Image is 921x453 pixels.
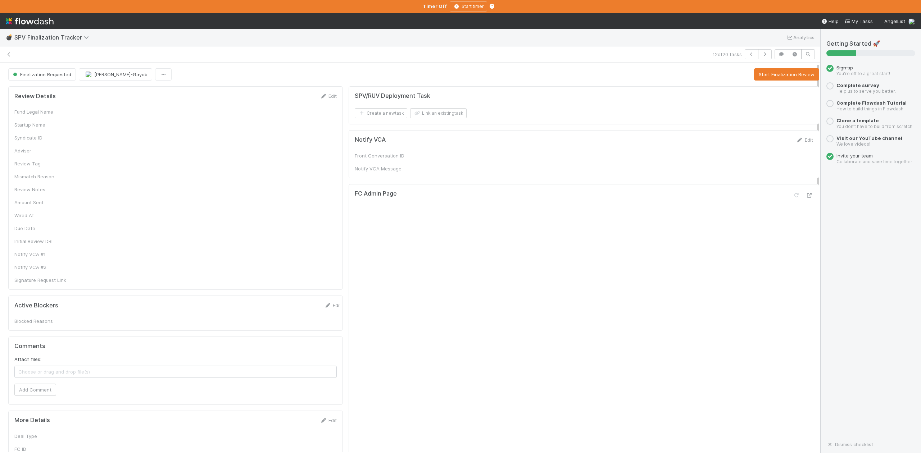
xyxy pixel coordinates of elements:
div: Notify VCA #1 [14,251,68,258]
div: Help [821,18,839,25]
a: Invite your team [836,153,873,159]
span: Finalization Requested [12,72,71,77]
a: Dismiss checklist [826,441,873,447]
a: Edit [320,417,337,423]
button: Start timer [450,1,487,12]
small: You’re off to a great start! [836,71,890,76]
img: avatar_45aa71e2-cea6-4b00-9298-a0421aa61a2d.png [85,71,92,78]
h5: Comments [14,343,337,350]
a: My Tasks [844,18,873,25]
img: avatar_45aa71e2-cea6-4b00-9298-a0421aa61a2d.png [908,18,915,25]
span: 12 of 20 tasks [713,51,742,58]
h5: More Details [14,417,50,424]
a: Complete survey [836,82,879,88]
div: Due Date [14,225,68,232]
h5: SPV/RUV Deployment Task [355,92,430,100]
div: Review Notes [14,186,68,193]
button: Finalization Requested [8,68,76,81]
a: Edit [320,93,337,99]
div: Amount Sent [14,199,68,206]
h5: Getting Started 🚀 [826,40,915,47]
label: Attach files: [14,356,41,363]
h5: Active Blockers [14,302,58,309]
button: Create a newtask [355,108,407,118]
small: Help us to serve you better. [836,88,896,94]
div: Review Tag [14,160,68,167]
small: Collaborate and save time together! [836,159,913,164]
div: Startup Name [14,121,68,128]
a: Analytics [786,33,815,42]
span: SPV Finalization Tracker [14,34,92,41]
div: Blocked Reasons [14,317,68,325]
span: [PERSON_NAME]-Gayob [94,72,148,77]
a: Edit [796,137,813,143]
h5: Notify VCA [355,136,386,143]
div: Notify VCA #2 [14,264,68,271]
span: Sign up [836,65,853,70]
img: logo-inverted-e16ddd16eac7371096b0.svg [6,15,54,27]
div: Deal Type [14,433,68,440]
span: Choose or drag and drop file(s) [15,366,336,377]
small: How to build things in Flowdash. [836,106,904,111]
button: Add Comment [14,384,56,396]
a: Visit our YouTube channel [836,135,902,141]
h5: Review Details [14,93,56,100]
strong: Timer Off [423,3,447,9]
a: Complete Flowdash Tutorial [836,100,907,106]
span: 💣 [6,34,13,40]
div: Syndicate ID [14,134,68,141]
div: Wired At [14,212,68,219]
button: Start Finalization Review [754,68,819,81]
div: Fund Legal Name [14,108,68,115]
div: Adviser [14,147,68,154]
span: My Tasks [844,18,873,24]
a: Edit [324,302,341,308]
div: Front Conversation ID [355,152,409,159]
div: Mismatch Reason [14,173,68,180]
button: Link an existingtask [410,108,467,118]
div: Signature Request Link [14,276,68,284]
div: Notify VCA Message [355,165,409,172]
button: [PERSON_NAME]-Gayob [79,68,152,81]
a: Clone a template [836,118,879,123]
h5: FC Admin Page [355,190,397,197]
small: You don’t have to build from scratch. [836,124,913,129]
div: Initial Review DRI [14,238,68,245]
span: AngelList [884,18,905,24]
div: FC ID [14,445,68,453]
small: We love videos! [836,141,870,147]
